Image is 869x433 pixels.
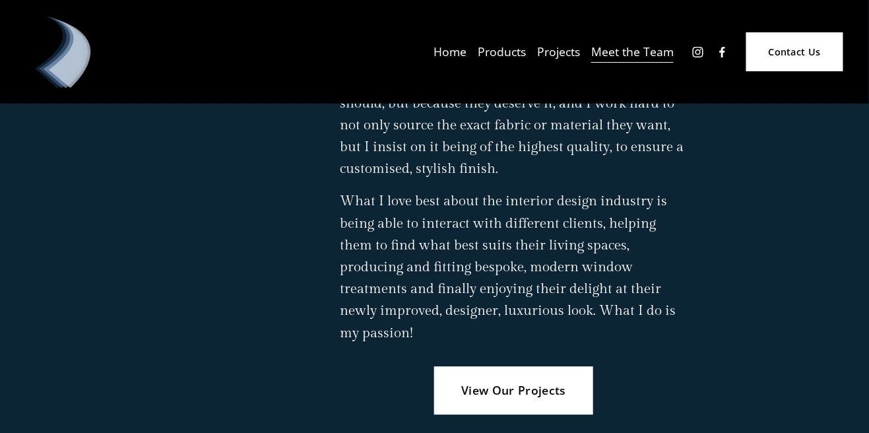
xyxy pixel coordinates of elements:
a: Instagram [692,46,705,59]
a: Meet the Team [591,40,674,63]
span: Products [478,42,526,63]
img: Debonair | Curtains, Blinds, Shutters &amp; Awnings [26,16,99,88]
a: Home [434,40,467,63]
a: Projects [537,40,580,63]
a: folder dropdown [478,40,526,63]
a: View Our Projects [434,366,593,415]
a: Facebook [716,46,729,59]
p: What I love best about the interior design industry is being able to interact with different clie... [340,190,688,343]
a: Contact Us [746,32,843,71]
